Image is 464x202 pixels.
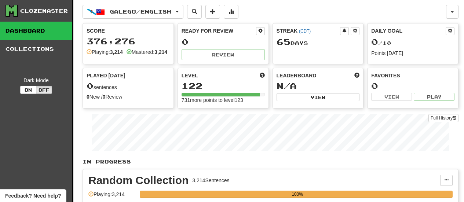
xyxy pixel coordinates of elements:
a: Full History [428,114,458,122]
button: Review [182,49,265,60]
div: 3,214 Sentences [192,177,229,184]
div: Random Collection [88,175,189,186]
span: 0 [371,37,378,47]
button: Search sentences [187,5,202,19]
button: Play [414,93,454,101]
div: 100% [142,191,453,198]
div: Mastered: [127,48,167,56]
div: Dark Mode [6,77,67,84]
a: (CDT) [299,29,311,34]
span: 65 [277,37,291,47]
span: Galego / English [110,8,171,15]
strong: 0 [103,94,106,100]
div: 376,276 [87,37,170,46]
div: New / Review [87,93,170,100]
button: View [277,93,360,101]
div: Score [87,27,170,34]
button: More stats [224,5,238,19]
span: Level [182,72,198,79]
span: Open feedback widget [5,192,61,199]
button: Galego/English [83,5,183,19]
span: Played [DATE] [87,72,125,79]
button: On [20,86,36,94]
span: Score more points to level up [260,72,265,79]
button: View [371,93,412,101]
div: Favorites [371,72,454,79]
button: Off [36,86,52,94]
div: 0 [182,37,265,47]
strong: 3,214 [110,49,123,55]
div: Ready for Review [182,27,256,34]
span: N/A [277,81,297,91]
strong: 3,214 [154,49,167,55]
div: Streak [277,27,340,34]
div: Day s [277,37,360,47]
div: 122 [182,81,265,91]
div: Clozemaster [20,7,68,15]
span: / 10 [371,40,391,46]
p: In Progress [83,158,458,165]
div: Daily Goal [371,27,446,35]
div: sentences [87,81,170,91]
div: 731 more points to level 123 [182,96,265,104]
button: Add sentence to collection [205,5,220,19]
span: 0 [87,81,94,91]
strong: 0 [87,94,89,100]
div: 0 [371,81,454,91]
span: This week in points, UTC [354,72,359,79]
div: Points [DATE] [371,49,454,57]
div: Playing: [87,48,123,56]
span: Leaderboard [277,72,317,79]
